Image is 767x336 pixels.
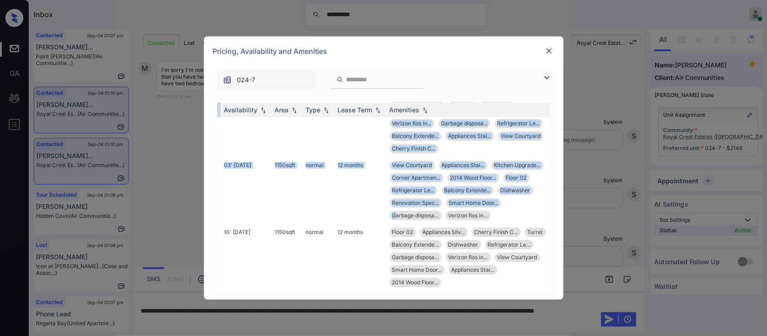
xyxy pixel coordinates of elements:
[223,75,232,84] img: icon-zuma
[302,224,334,291] td: normal
[221,157,271,224] td: 03' [DATE]
[271,224,302,291] td: 1150 sqft
[392,254,439,261] span: Garbage disposa...
[448,133,492,139] span: Appliances Stai...
[337,75,343,84] img: icon-zuma
[392,145,436,152] span: Cherry Finish C...
[290,107,299,113] img: sorting
[497,120,540,127] span: Refrigerator Le...
[338,106,372,114] div: Lease Term
[488,241,531,248] span: Refrigerator Le...
[421,107,430,113] img: sorting
[271,90,302,157] td: 1150 sqft
[494,162,541,168] span: Kitchen Upgrade...
[390,106,420,114] div: Amenities
[302,157,334,224] td: normal
[204,36,563,66] div: Pricing, Availability and Amenities
[450,174,497,181] span: 2014 Wood Floor...
[392,212,439,219] span: Garbage disposa...
[275,106,289,114] div: Area
[392,133,439,139] span: Balcony Extende...
[392,279,439,286] span: 2014 Wood Floor...
[423,229,465,235] span: Appliances Silv...
[448,241,479,248] span: Dishwasher
[452,266,495,273] span: Appliances Stai...
[545,46,554,55] img: close
[392,199,439,206] span: Renovation Spec...
[224,106,258,114] div: Availability
[501,133,541,139] span: View Courtyard
[322,107,331,113] img: sorting
[392,266,442,273] span: Smart Home Door...
[501,187,531,194] span: Dishwasher
[271,157,302,224] td: 1150 sqft
[444,187,491,194] span: Balcony Extende...
[441,120,488,127] span: Garbage disposa...
[221,90,271,157] td: 04' [DATE]
[392,187,435,194] span: Refrigerator Le...
[334,90,386,157] td: 12 months
[334,157,386,224] td: 12 months
[334,224,386,291] td: 12 months
[392,174,441,181] span: Corner Apartmen...
[506,174,527,181] span: Floor 02
[392,162,432,168] span: View Courtyard
[237,75,256,85] span: 024-7
[392,241,439,248] span: Balcony Extende...
[449,199,499,206] span: Smart Home Door...
[448,254,488,261] span: Verizon fios in...
[302,90,334,157] td: normal
[373,107,382,113] img: sorting
[392,120,432,127] span: Verizon fios in...
[221,224,271,291] td: 10' [DATE]
[474,229,518,235] span: Cherry Finish C...
[541,72,552,83] img: icon-zuma
[442,162,485,168] span: Appliances Stai...
[528,229,543,235] span: Turret
[497,254,537,261] span: View Courtyard
[306,106,321,114] div: Type
[392,229,413,235] span: Floor 02
[448,212,488,219] span: Verizon fios in...
[259,107,268,113] img: sorting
